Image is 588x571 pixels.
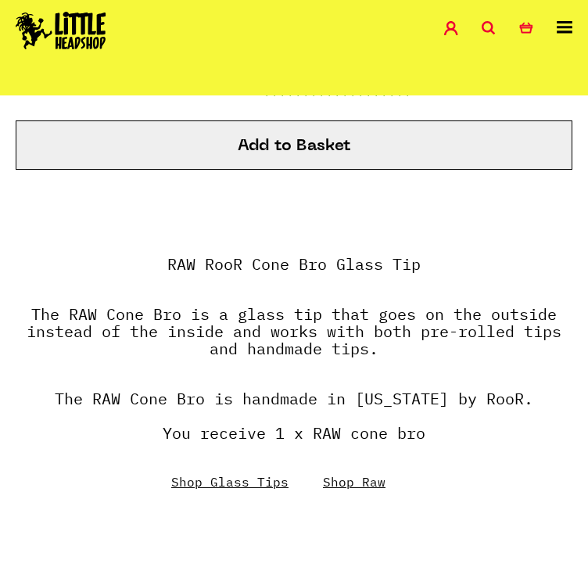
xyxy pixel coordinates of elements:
img: Little Head Shop Logo [16,12,106,49]
strong: The RAW Cone Bro is handmade in [US_STATE] by RooR. You receive 1 x RAW cone bro [55,388,533,444]
strong: The RAW Cone Bro is a glass tip that goes on the outside instead of the inside and works with bot... [27,303,561,359]
strong: RAW RooR Cone Bro Glass Tip [167,253,421,275]
a: Shop Raw [323,474,385,490]
a: Shop Glass Tips [171,474,289,490]
button: Add to Basket [16,120,572,170]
